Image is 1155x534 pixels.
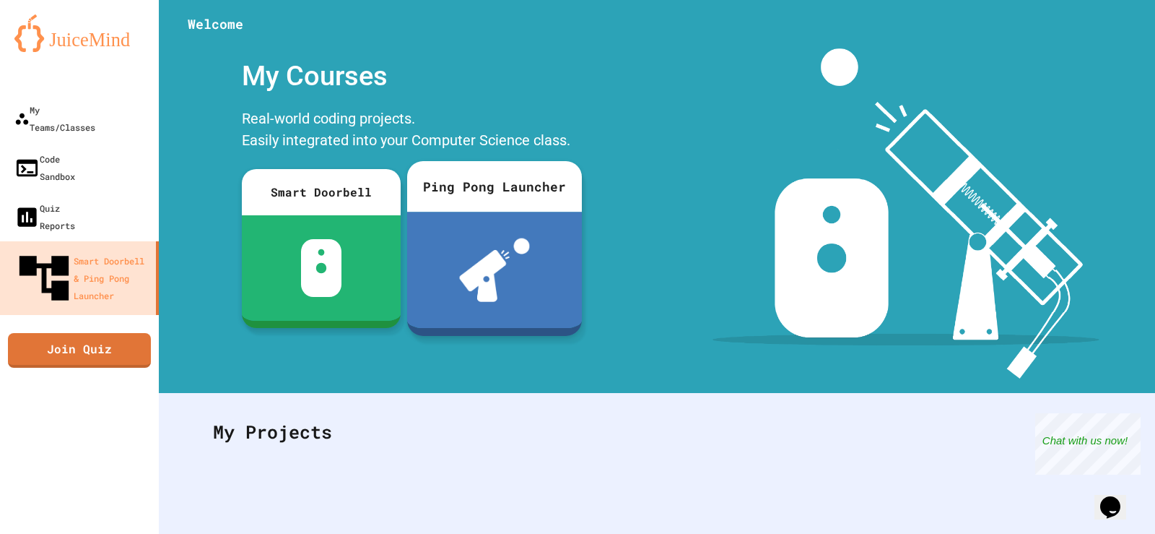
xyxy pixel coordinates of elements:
[301,239,342,297] img: sdb-white.svg
[199,404,1115,460] div: My Projects
[235,104,581,158] div: Real-world coding projects. Easily integrated into your Computer Science class.
[14,249,150,308] div: Smart Doorbell & Ping Pong Launcher
[14,101,95,136] div: My Teams/Classes
[1035,413,1141,475] iframe: chat widget
[242,169,401,215] div: Smart Doorbell
[14,150,75,185] div: Code Sandbox
[1094,476,1141,520] iframe: chat widget
[235,48,581,104] div: My Courses
[14,14,144,52] img: logo-orange.svg
[8,333,151,368] a: Join Quiz
[712,48,1099,379] img: banner-image-my-projects.png
[459,238,530,302] img: ppl-with-ball.png
[407,161,582,212] div: Ping Pong Launcher
[14,199,75,234] div: Quiz Reports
